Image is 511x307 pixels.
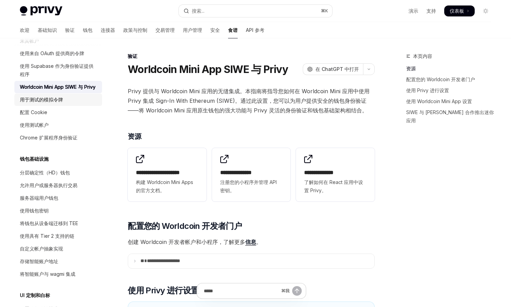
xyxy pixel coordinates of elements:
font: 了解如何在 React 应用中设置 Privy。 [304,179,363,193]
font: 钱包基础设施 [20,156,49,162]
font: Worldcoin Mini App SIWE 与 Privy [128,63,288,75]
a: 信息 [245,238,256,246]
a: 交易管理 [155,22,175,38]
input: 提问... [204,283,278,298]
font: 用于测试的模拟令牌 [20,97,63,102]
font: API 参考 [246,27,264,33]
a: 使用钱包密钥 [14,205,102,217]
font: 使用 Supabase 作为身份验证提供程序 [20,63,94,77]
button: 在 ChatGPT 中打开 [303,63,363,75]
font: 使用 Worldcoin Mini App 设置 [406,98,472,104]
font: 政策与控制 [123,27,147,33]
font: 基础知识 [38,27,57,33]
a: 配置您的 Worldcoin 开发者门户 [406,74,497,85]
a: 使用 Worldcoin Mini App 设置 [406,96,497,107]
font: 构建 Worldcoin Mini Apps 的官方文档。 [136,179,193,193]
font: 验证 [128,53,137,59]
a: 将钱包从设备端迁移到 TEE [14,217,102,230]
font: 服务器端用户钱包 [20,195,58,201]
font: 使用 Privy 进行设置 [406,87,449,93]
font: 。 [256,238,262,245]
a: 允许用户或服务器执行交易 [14,179,102,192]
font: 自定义帐户抽象实现 [20,246,63,251]
font: 配置您的 Worldcoin 开发者门户 [406,76,475,82]
font: 将钱包从设备端迁移到 TEE [20,220,78,226]
a: 基础知识 [38,22,57,38]
a: 配置 Cookie [14,106,102,119]
a: 使用测试帐户 [14,119,102,131]
font: 验证 [65,27,75,33]
a: 支持 [426,8,436,14]
a: 仪表板 [444,5,475,16]
font: 仪表板 [450,8,464,14]
font: Chrome 扩展程序身份验证 [20,135,77,140]
font: 将智能账户与 wagmi 集成 [20,271,75,277]
font: 连接器 [101,27,115,33]
a: 使用具有 Tier 2 支持的链 [14,230,102,242]
a: 欢迎 [20,22,29,38]
font: 使用来自 OAuth 提供商的令牌 [20,50,84,56]
img: 灯光标志 [20,6,62,16]
font: 食谱 [228,27,238,33]
font: 本页内容 [413,53,432,59]
a: 演示 [409,8,418,14]
font: 安全 [210,27,220,33]
a: API 参考 [246,22,264,38]
font: 使用钱包密钥 [20,208,49,213]
font: 交易管理 [155,27,175,33]
font: 使用测试帐户 [20,122,49,128]
a: 连接器 [101,22,115,38]
a: 使用 Supabase 作为身份验证提供程序 [14,60,102,81]
a: 资源 [406,63,497,74]
font: 注册您的小程序并管理 API 密钥。 [220,179,277,193]
a: Chrome 扩展程序身份验证 [14,132,102,144]
font: Privy 提供与 Worldcoin Mini 应用的无缝集成。本指南将指导您如何在 Worldcoin Mini 应用中使用 Privy 集成 Sign-In With Ethereum (... [128,88,370,114]
font: 用户管理 [183,27,202,33]
font: 配置 Cookie [20,109,47,115]
a: 用于测试的模拟令牌 [14,94,102,106]
font: SIWE 与 [PERSON_NAME] 合作推出迷你应用 [406,109,494,123]
font: 创建 Worldcoin 开发者帐户和小程序，了解更多 [128,238,245,245]
font: 配置您的 Worldcoin 开发者门户 [128,221,242,231]
a: 服务器端用户钱包 [14,192,102,204]
font: 允许用户或服务器执行交易 [20,182,77,188]
font: 钱包 [83,27,92,33]
font: 资源 [128,132,141,140]
a: 食谱 [228,22,238,38]
font: 欢迎 [20,27,29,33]
a: 用户管理 [183,22,202,38]
button: 打开搜索 [179,5,332,17]
button: 发送消息 [292,286,302,296]
button: 切换暗模式 [480,5,491,16]
a: 安全 [210,22,220,38]
font: Worldcoin Mini App SIWE 与 Privy [20,84,96,90]
a: 使用 Privy 进行设置 [406,85,497,96]
font: 搜索... [192,8,204,14]
font: K [325,8,328,13]
font: ⌘ [321,8,325,13]
a: Worldcoin Mini App SIWE 与 Privy [14,81,102,93]
a: 将智能账户与 wagmi 集成 [14,268,102,280]
font: UI 定制和白标 [20,292,50,298]
a: 政策与控制 [123,22,147,38]
a: 使用来自 OAuth 提供商的令牌 [14,47,102,60]
font: 分层确定性（HD）钱包 [20,170,70,175]
a: 自定义帐户抽象实现 [14,243,102,255]
a: 验证 [65,22,75,38]
font: 使用具有 Tier 2 支持的链 [20,233,74,239]
font: 存储智能账户地址 [20,258,58,264]
a: SIWE 与 [PERSON_NAME] 合作推出迷你应用 [406,107,497,126]
font: 资源 [406,65,416,71]
a: 分层确定性（HD）钱包 [14,167,102,179]
font: 在 ChatGPT 中打开 [315,66,359,72]
a: 存储智能账户地址 [14,255,102,268]
a: 钱包 [83,22,92,38]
